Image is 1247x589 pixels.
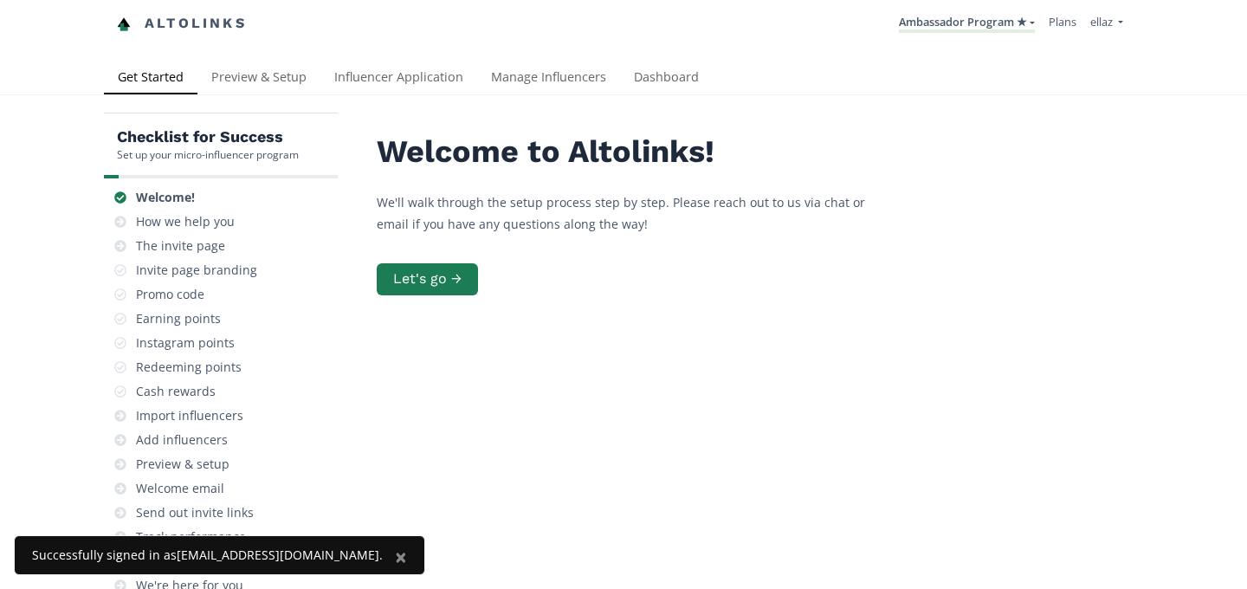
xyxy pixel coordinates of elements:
[320,61,477,96] a: Influencer Application
[117,126,299,147] h5: Checklist for Success
[899,14,1035,33] a: Ambassador Program ★
[117,10,247,38] a: Altolinks
[32,547,383,564] div: Successfully signed in as [EMAIL_ADDRESS][DOMAIN_NAME] .
[136,310,221,327] div: Earning points
[117,17,131,31] img: favicon-32x32.png
[136,383,216,400] div: Cash rewards
[136,262,257,279] div: Invite page branding
[117,147,299,162] div: Set up your micro-influencer program
[1049,14,1076,29] a: Plans
[136,334,235,352] div: Instagram points
[378,536,424,578] button: Close
[136,189,195,206] div: Welcome!
[1090,14,1123,34] a: ellaz
[136,237,225,255] div: The invite page
[377,191,896,235] p: We'll walk through the setup process step by step. Please reach out to us via chat or email if yo...
[136,359,242,376] div: Redeeming points
[104,61,197,96] a: Get Started
[377,263,478,295] button: Let's go →
[620,61,713,96] a: Dashboard
[136,431,228,449] div: Add influencers
[395,542,407,571] span: ×
[377,134,896,170] h2: Welcome to Altolinks!
[136,456,229,473] div: Preview & setup
[197,61,320,96] a: Preview & Setup
[136,480,224,497] div: Welcome email
[477,61,620,96] a: Manage Influencers
[136,213,235,230] div: How we help you
[136,286,204,303] div: Promo code
[136,504,254,521] div: Send out invite links
[1090,14,1113,29] span: ellaz
[136,407,243,424] div: Import influencers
